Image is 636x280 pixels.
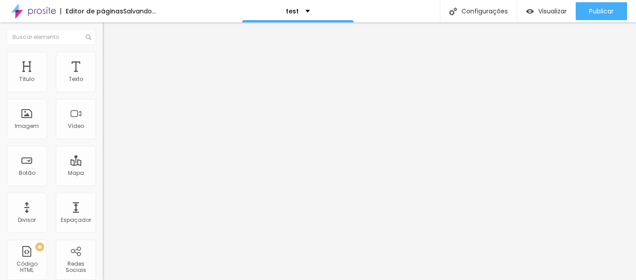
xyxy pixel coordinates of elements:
div: Título [19,76,34,82]
div: Vídeo [68,123,84,129]
div: Código HTML [9,261,44,274]
img: Icone [449,8,457,15]
div: Editor de páginas [60,8,123,14]
div: Redes Sociais [58,261,93,274]
span: Visualizar [538,8,567,15]
img: view-1.svg [526,8,534,15]
div: Mapa [68,170,84,176]
div: Texto [69,76,83,82]
div: Espaçador [61,217,91,223]
button: Publicar [576,2,627,20]
span: Publicar [589,8,614,15]
img: Icone [86,34,91,40]
div: Imagem [15,123,39,129]
button: Visualizar [517,2,576,20]
div: Salvando... [123,8,156,14]
p: test [286,8,299,14]
div: Botão [19,170,35,176]
div: Divisor [18,217,36,223]
input: Buscar elemento [7,29,96,45]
